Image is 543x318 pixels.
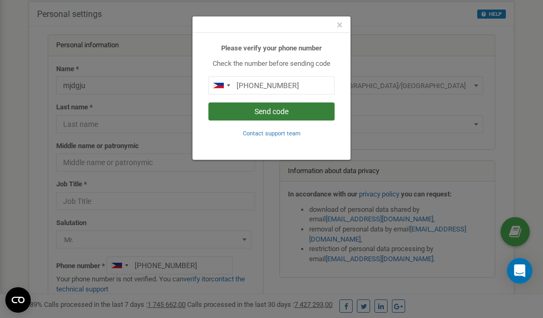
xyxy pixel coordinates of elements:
div: Open Intercom Messenger [507,258,532,283]
button: Send code [208,102,335,121]
b: Please verify your phone number [221,44,322,52]
span: × [337,19,343,31]
p: Check the number before sending code [208,59,335,69]
a: Contact support team [243,129,301,137]
input: 0905 123 4567 [208,76,335,94]
button: Open CMP widget [5,287,31,313]
small: Contact support team [243,130,301,137]
div: Telephone country code [209,77,233,94]
button: Close [337,20,343,31]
